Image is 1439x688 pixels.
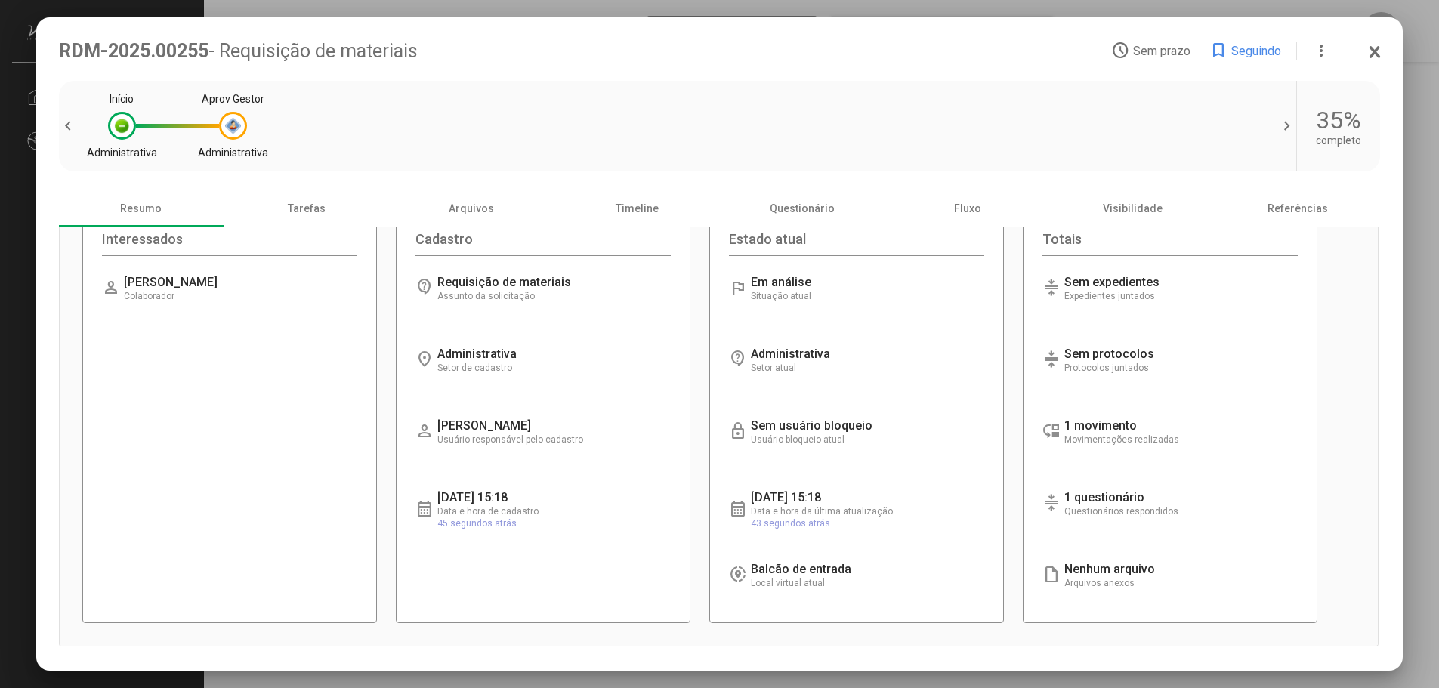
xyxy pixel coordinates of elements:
div: Fluxo [885,190,1050,227]
div: Início [110,93,134,105]
div: Tarefas [224,190,389,227]
span: 45 segundos atrás [437,518,517,529]
div: Timeline [554,190,720,227]
div: RDM-2025.00255 [59,40,1112,62]
span: Seguindo [1231,44,1281,58]
div: Referências [1215,190,1381,227]
mat-icon: access_time [1111,42,1129,60]
mat-icon: bookmark [1209,42,1227,60]
span: Sem prazo [1133,44,1190,58]
mat-icon: more_vert [1312,42,1330,60]
div: Resumo [59,190,224,227]
span: chevron_left [59,117,82,135]
div: Administrativa [87,147,157,159]
span: 43 segundos atrás [751,518,830,529]
div: 35% [1316,106,1361,134]
div: Cadastro [415,231,671,256]
div: Arquivos [389,190,554,227]
div: Administrativa [198,147,268,159]
div: Estado atual [729,231,984,256]
div: Totais [1042,231,1298,256]
div: Interessados [102,231,357,256]
div: completo [1316,134,1361,147]
div: Visibilidade [1050,190,1215,227]
span: chevron_right [1274,117,1296,135]
div: Questionário [720,190,885,227]
span: - Requisição de materiais [208,40,418,62]
div: Aprov Gestor [202,93,264,105]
